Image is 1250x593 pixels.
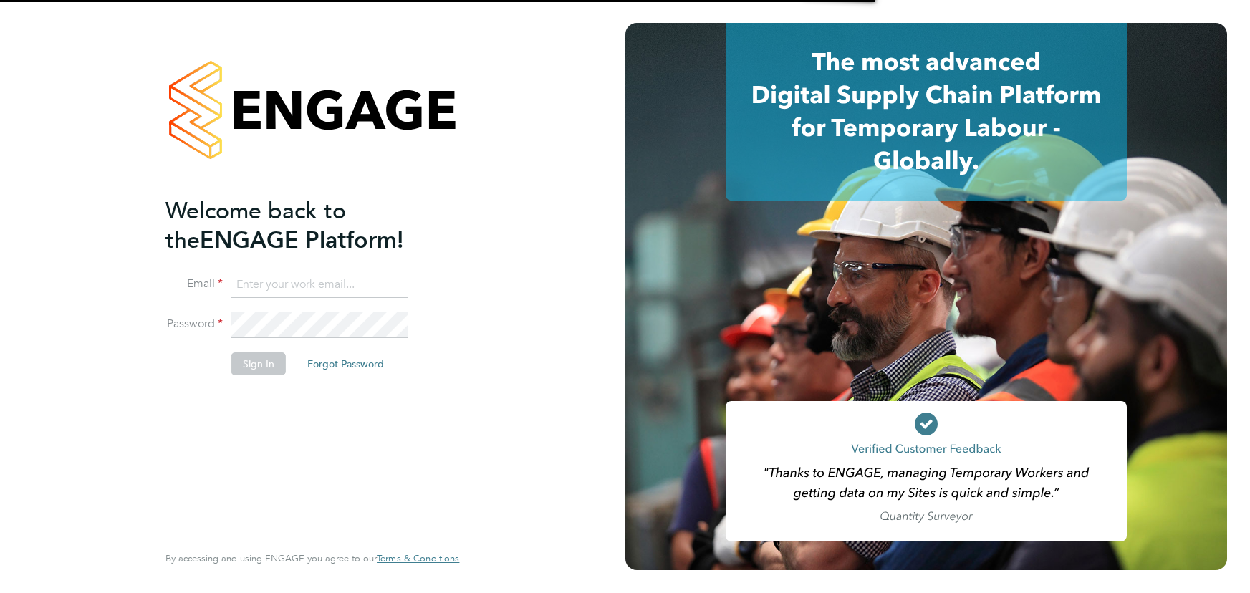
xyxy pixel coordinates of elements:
span: By accessing and using ENGAGE you agree to our [165,552,459,564]
a: Terms & Conditions [377,553,459,564]
button: Sign In [231,352,286,375]
button: Forgot Password [296,352,395,375]
span: Terms & Conditions [377,552,459,564]
input: Enter your work email... [231,272,408,298]
label: Password [165,317,223,332]
label: Email [165,276,223,291]
span: Welcome back to the [165,197,346,254]
h2: ENGAGE Platform! [165,196,445,255]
